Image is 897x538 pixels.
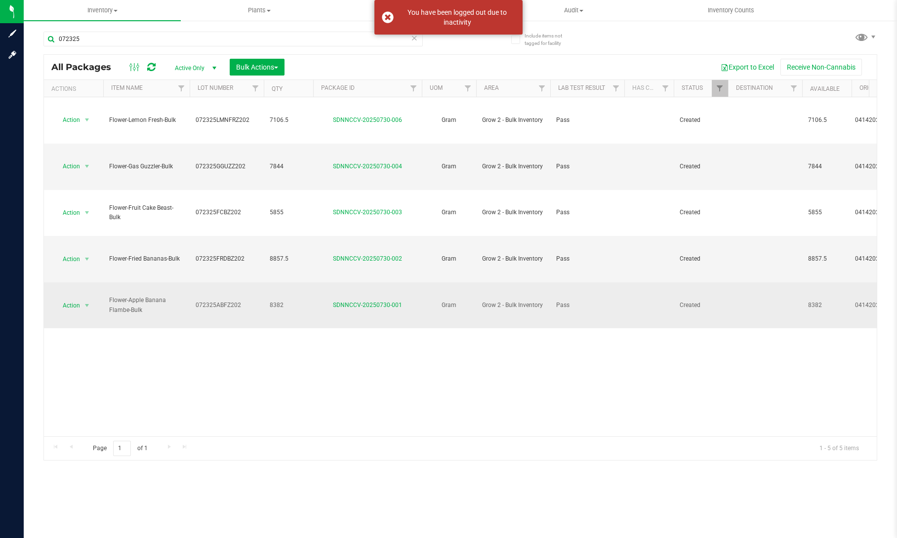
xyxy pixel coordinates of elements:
span: 5855 [270,208,307,217]
span: Created [680,162,722,171]
a: Destination [736,84,773,91]
th: Has COA [624,80,674,97]
span: Grow 2 - Bulk Inventory [482,254,544,264]
a: Filter [608,80,624,97]
a: Filter [247,80,264,97]
span: Bulk Actions [236,63,278,71]
input: Search Package ID, Item Name, SKU, Lot or Part Number... [43,32,423,46]
span: 7844 [808,162,846,171]
span: select [81,159,93,173]
span: Inventory Counts [694,6,768,15]
inline-svg: Sign up [7,29,17,38]
a: Filter [460,80,476,97]
a: SDNNCCV-20250730-003 [333,209,402,216]
span: 7106.5 [270,115,307,125]
div: You have been logged out due to inactivity [399,7,515,27]
span: Gram [428,254,470,264]
span: Flower-Fruit Cake Beast-Bulk [109,203,184,222]
span: 072325LMNFRZ202 [196,115,258,125]
span: Pass [556,208,618,217]
a: Filter [786,80,802,97]
a: SDNNCCV-20250730-001 [333,302,402,308]
a: Filter [406,80,422,97]
a: Available [810,85,840,92]
span: Action [54,206,81,220]
span: Grow 2 - Bulk Inventory [482,115,544,125]
a: Lot Number [198,84,233,91]
span: select [81,206,93,220]
a: Filter [657,80,674,97]
span: Flower-Apple Banana Flambe-Bulk [109,296,184,314]
span: Flower-Fried Bananas-Bulk [109,254,184,264]
span: select [81,252,93,266]
span: Created [680,208,722,217]
span: Gram [428,301,470,310]
span: 7844 [270,162,307,171]
a: Filter [534,80,550,97]
button: Bulk Actions [230,59,285,76]
span: Flower-Lemon Fresh-Bulk [109,115,184,125]
span: 8382 [808,301,846,310]
a: Qty [272,85,283,92]
span: Grow 2 - Bulk Inventory [482,162,544,171]
button: Receive Non-Cannabis [780,59,862,76]
span: 072325FRDBZ202 [196,254,258,264]
span: Grow 2 - Bulk Inventory [482,301,544,310]
span: Include items not tagged for facility [525,32,574,47]
span: Plants [181,6,337,15]
span: 8857.5 [270,254,307,264]
span: 5855 [808,208,846,217]
a: SDNNCCV-20250730-004 [333,163,402,170]
a: UOM [430,84,443,91]
inline-svg: Log in [7,50,17,60]
span: Pass [556,301,618,310]
span: Pass [556,162,618,171]
span: Pass [556,254,618,264]
span: Clear [411,32,418,44]
span: Created [680,301,722,310]
a: Package ID [321,84,355,91]
span: Page of 1 [84,441,156,456]
span: select [81,113,93,127]
span: 7106.5 [808,115,846,125]
span: Audit [496,6,652,15]
span: 1 - 5 of 5 items [812,441,867,456]
span: Inventory [24,6,181,15]
span: Grow 2 - Bulk Inventory [482,208,544,217]
a: Area [484,84,499,91]
a: Filter [712,80,728,97]
a: Lab Test Result [558,84,605,91]
span: All Packages [51,62,121,73]
span: Action [54,113,81,127]
span: Action [54,252,81,266]
a: SDNNCCV-20250730-006 [333,116,402,123]
span: Pass [556,115,618,125]
a: SDNNCCV-20250730-002 [333,255,402,262]
span: 072325FCBZ202 [196,208,258,217]
span: Gram [428,208,470,217]
span: Created [680,254,722,264]
span: Gram [428,162,470,171]
input: 1 [113,441,131,456]
a: Status [682,84,703,91]
span: Gram [428,115,470,125]
span: 8857.5 [808,254,846,264]
span: Flower-Gas Guzzler-Bulk [109,162,184,171]
span: Action [54,299,81,312]
div: Actions [51,85,99,92]
span: 072325ABFZ202 [196,301,258,310]
button: Export to Excel [714,59,780,76]
span: 072325GGUZZ202 [196,162,258,171]
span: 8382 [270,301,307,310]
a: Filter [173,80,190,97]
span: Action [54,159,81,173]
span: select [81,299,93,312]
a: Item Name [111,84,143,91]
span: Created [680,115,722,125]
